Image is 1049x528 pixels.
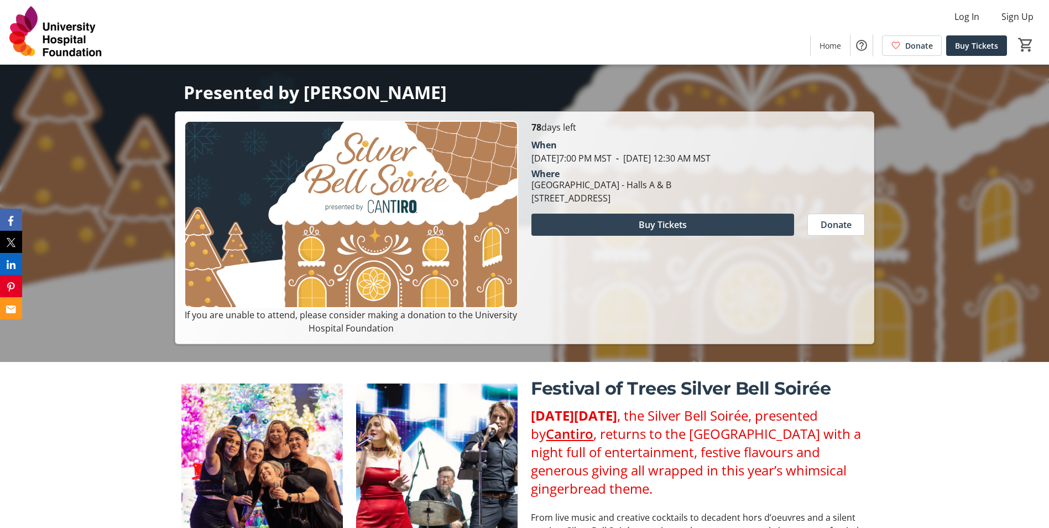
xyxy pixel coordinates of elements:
p: If you are unable to attend, please consider making a donation to the University Hospital Foundation [184,308,518,335]
span: 78 [531,121,541,133]
div: Where [531,169,560,178]
button: Log In [946,8,988,25]
strong: [DATE][DATE] [531,406,617,425]
div: When [531,138,557,152]
a: Buy Tickets [946,35,1007,56]
button: Donate [807,214,865,236]
span: Buy Tickets [639,218,687,231]
span: [DATE] 12:30 AM MST [612,152,711,164]
span: - [612,152,623,164]
span: Buy Tickets [955,40,998,51]
a: Home [811,35,850,56]
span: , the Silver Bell Soirée, presented by [531,406,818,443]
a: Donate [882,35,942,56]
span: Donate [905,40,933,51]
span: , returns to the [GEOGRAPHIC_DATA] with a night full of entertainment, festive flavours and gener... [531,425,861,498]
button: Buy Tickets [531,214,794,236]
img: Campaign CTA Media Photo [184,121,518,308]
p: days left [531,121,865,134]
button: Cart [1016,35,1036,55]
span: Home [820,40,841,51]
button: Sign Up [993,8,1042,25]
p: Presented by [PERSON_NAME] [184,82,865,102]
img: University Hospital Foundation's Logo [7,4,105,60]
button: Help [850,34,873,56]
span: [DATE] 7:00 PM MST [531,152,612,164]
div: [GEOGRAPHIC_DATA] - Halls A & B [531,178,671,191]
span: Sign Up [1001,10,1034,23]
span: Log In [954,10,979,23]
a: Cantiro [546,425,593,443]
p: Festival of Trees Silver Bell Soirée [531,375,867,402]
div: [STREET_ADDRESS] [531,191,671,205]
span: Donate [821,218,852,231]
